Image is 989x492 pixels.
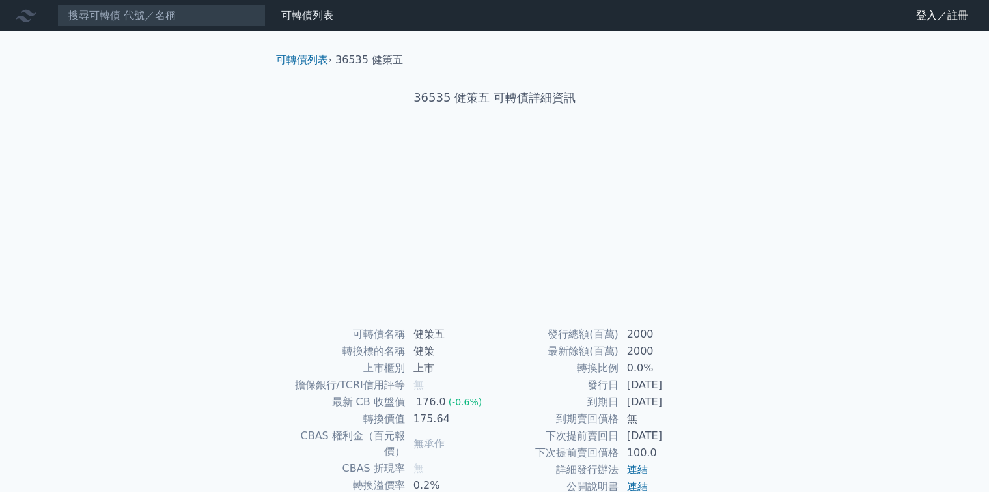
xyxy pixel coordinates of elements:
td: 發行總額(百萬) [495,326,619,343]
td: 上市 [406,360,495,377]
td: 轉換價值 [281,411,406,427]
td: 下次提前賣回價格 [495,444,619,461]
span: 無 [413,462,424,474]
h1: 36535 健策五 可轉債詳細資訊 [266,89,724,107]
td: [DATE] [619,394,708,411]
td: 最新餘額(百萬) [495,343,619,360]
span: 無承作 [413,437,445,450]
a: 連結 [627,463,648,476]
td: CBAS 權利金（百元報價） [281,427,406,460]
td: 可轉債名稱 [281,326,406,343]
td: 100.0 [619,444,708,461]
td: 無 [619,411,708,427]
a: 登入／註冊 [906,5,979,26]
td: 到期賣回價格 [495,411,619,427]
td: 最新 CB 收盤價 [281,394,406,411]
td: 轉換比例 [495,360,619,377]
td: CBAS 折現率 [281,460,406,477]
a: 可轉債列表 [281,9,333,22]
td: [DATE] [619,377,708,394]
span: 無 [413,379,424,391]
a: 可轉債列表 [276,53,328,66]
td: 到期日 [495,394,619,411]
div: 176.0 [413,394,449,410]
td: 2000 [619,343,708,360]
td: 發行日 [495,377,619,394]
td: 下次提前賣回日 [495,427,619,444]
td: 詳細發行辦法 [495,461,619,478]
td: 2000 [619,326,708,343]
td: 健策五 [406,326,495,343]
li: 36535 健策五 [335,52,403,68]
td: 0.0% [619,360,708,377]
li: › [276,52,332,68]
span: (-0.6%) [449,397,482,407]
td: 上市櫃別 [281,360,406,377]
td: 轉換標的名稱 [281,343,406,360]
td: [DATE] [619,427,708,444]
td: 擔保銀行/TCRI信用評等 [281,377,406,394]
td: 175.64 [406,411,495,427]
td: 健策 [406,343,495,360]
input: 搜尋可轉債 代號／名稱 [57,5,266,27]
